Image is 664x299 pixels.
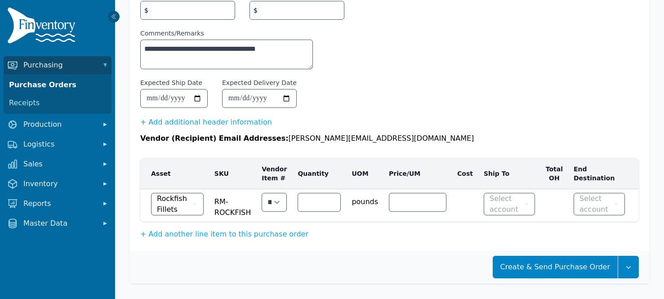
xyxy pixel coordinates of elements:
[5,94,110,112] a: Receipts
[140,134,289,143] span: Vendor (Recipient) Email Addresses:
[23,159,95,170] span: Sales
[23,60,95,71] span: Purchasing
[23,119,95,130] span: Production
[23,198,95,209] span: Reports
[490,193,522,215] span: Select account
[292,158,346,189] th: Quantity
[4,56,111,74] button: Purchasing
[478,158,540,189] th: Ship To
[452,158,478,189] th: Cost
[222,78,297,87] label: Expected Delivery Date
[256,158,292,189] th: Vendor Item #
[151,193,204,215] button: Rockfish Fillets
[209,189,256,222] td: RM-ROCKFISH
[346,158,383,189] th: UOM
[289,134,474,143] span: [PERSON_NAME][EMAIL_ADDRESS][DOMAIN_NAME]
[4,195,111,213] button: Reports
[4,116,111,134] button: Production
[352,193,378,207] span: pounds
[574,193,625,215] button: Select account
[383,158,452,189] th: Price/UM
[141,1,152,19] span: $
[23,218,95,229] span: Master Data
[250,1,261,19] span: $
[140,78,202,87] label: Expected Ship Date
[23,139,95,150] span: Logistics
[568,158,630,189] th: End Destination
[4,175,111,193] button: Inventory
[540,158,568,189] th: Total OH
[140,229,308,240] button: + Add another line item to this purchase order
[5,76,110,94] a: Purchase Orders
[157,193,190,215] span: Rockfish Fillets
[4,155,111,173] button: Sales
[493,256,618,278] button: Create & Send Purchase Order
[140,158,209,189] th: Asset
[140,117,272,128] button: + Add additional header information
[140,29,313,38] label: Comments/Remarks
[484,193,535,215] button: Select account
[4,214,111,232] button: Master Data
[23,179,95,189] span: Inventory
[209,158,256,189] th: SKU
[579,193,612,215] span: Select account
[7,7,79,47] img: Finventory
[4,135,111,153] button: Logistics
